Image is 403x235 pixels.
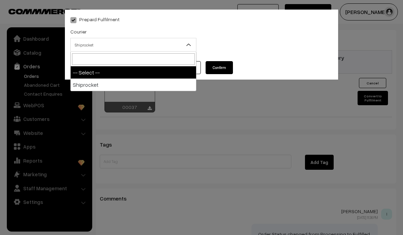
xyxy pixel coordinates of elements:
[206,61,233,74] button: Confirm
[71,39,196,51] span: Shiprocket
[71,66,196,79] li: -- Select --
[70,28,87,35] label: Courier
[70,16,120,23] label: Prepaid Fulfilment
[70,38,196,52] span: Shiprocket
[71,79,196,91] li: Shiprocket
